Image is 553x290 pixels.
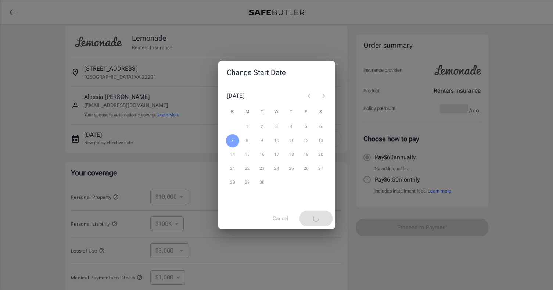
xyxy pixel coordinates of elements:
h2: Change Start Date [218,61,335,84]
span: Wednesday [270,105,283,119]
span: Saturday [314,105,327,119]
span: Tuesday [255,105,269,119]
span: Friday [299,105,313,119]
div: [DATE] [227,92,244,100]
span: Thursday [285,105,298,119]
span: Sunday [226,105,239,119]
span: Monday [241,105,254,119]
